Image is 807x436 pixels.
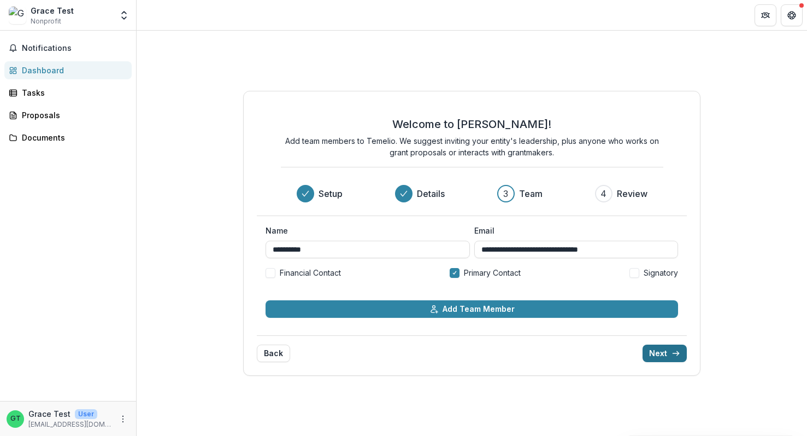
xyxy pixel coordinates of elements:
[266,300,678,318] button: Add Team Member
[75,409,97,419] p: User
[503,187,508,200] div: 3
[519,187,543,200] h3: Team
[417,187,445,200] h3: Details
[28,408,70,420] p: Grace Test
[31,16,61,26] span: Nonprofit
[617,187,647,200] h3: Review
[464,267,521,278] span: Primary Contact
[28,420,112,429] p: [EMAIL_ADDRESS][DOMAIN_NAME]
[116,412,129,426] button: More
[116,4,132,26] button: Open entity switcher
[281,135,663,158] p: Add team members to Temelio. We suggest inviting your entity's leadership, plus anyone who works ...
[31,5,74,16] div: Grace Test
[22,109,123,121] div: Proposals
[9,7,26,24] img: Grace Test
[643,345,687,362] button: Next
[22,44,127,53] span: Notifications
[474,225,671,236] label: Email
[22,87,123,98] div: Tasks
[755,4,776,26] button: Partners
[644,267,678,278] span: Signatory
[4,129,132,147] a: Documents
[22,65,123,76] div: Dashboard
[280,267,341,278] span: Financial Contact
[319,187,343,200] h3: Setup
[781,4,803,26] button: Get Help
[266,225,463,236] label: Name
[297,185,647,202] div: Progress
[600,187,606,200] div: 4
[392,118,551,131] h2: Welcome to [PERSON_NAME]!
[22,132,123,143] div: Documents
[4,39,132,57] button: Notifications
[4,61,132,79] a: Dashboard
[257,345,290,362] button: Back
[4,106,132,124] a: Proposals
[4,84,132,102] a: Tasks
[10,415,21,422] div: Grace Test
